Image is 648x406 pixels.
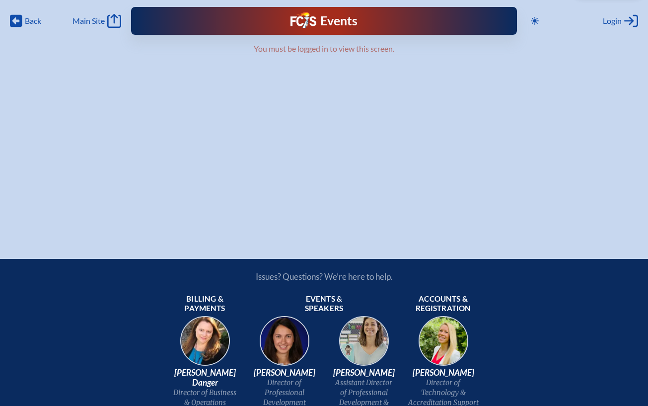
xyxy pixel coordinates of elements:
[169,368,241,388] span: [PERSON_NAME] Danger
[253,313,316,377] img: 94e3d245-ca72-49ea-9844-ae84f6d33c0f
[408,368,479,378] span: [PERSON_NAME]
[290,12,358,30] a: FCIS LogoEvents
[25,16,41,26] span: Back
[412,313,475,377] img: b1ee34a6-5a78-4519-85b2-7190c4823173
[72,16,105,26] span: Main Site
[332,313,396,377] img: 545ba9c4-c691-43d5-86fb-b0a622cbeb82
[62,44,586,54] p: You must be logged in to view this screen.
[249,368,320,378] span: [PERSON_NAME]
[149,271,499,282] p: Issues? Questions? We’re here to help.
[243,12,404,30] div: FCIS Events — Future ready
[288,294,360,314] span: Events & speakers
[603,16,622,26] span: Login
[320,15,358,27] h1: Events
[169,294,241,314] span: Billing & payments
[290,12,316,28] img: Florida Council of Independent Schools
[72,14,121,28] a: Main Site
[408,294,479,314] span: Accounts & registration
[173,313,237,377] img: 9c64f3fb-7776-47f4-83d7-46a341952595
[328,368,400,378] span: [PERSON_NAME]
